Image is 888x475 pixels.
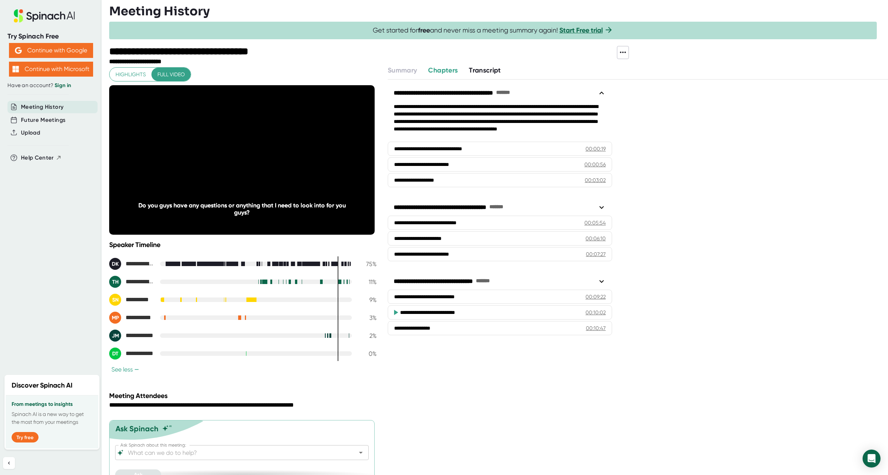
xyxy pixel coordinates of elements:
[358,350,377,357] div: 0 %
[116,424,159,433] div: Ask Spinach
[358,260,377,268] div: 75 %
[3,457,15,469] button: Collapse sidebar
[586,145,606,152] div: 00:00:19
[21,129,40,137] button: Upload
[134,367,139,373] span: −
[109,276,121,288] div: TH
[109,348,121,360] div: DT
[15,47,22,54] img: Aehbyd4JwY73AAAAAElFTkSuQmCC
[109,312,154,324] div: Matt Prause
[584,219,606,226] div: 00:05:54
[109,241,377,249] div: Speaker Timeline
[584,161,606,168] div: 00:00:56
[863,450,881,468] div: Open Intercom Messenger
[586,309,606,316] div: 00:10:02
[55,82,71,89] a: Sign in
[136,202,348,216] div: Do you guys have any questions or anything that I need to look into for you guys?
[109,348,154,360] div: Derek Tonkin
[358,296,377,303] div: 9 %
[21,154,62,162] button: Help Center
[21,103,64,111] button: Meeting History
[358,278,377,286] div: 11 %
[7,32,94,41] div: Try Spinach Free
[126,447,344,458] input: What can we do to help?
[12,380,73,391] h2: Discover Spinach AI
[428,65,458,75] button: Chapters
[109,4,210,18] h3: Meeting History
[418,26,430,34] b: free
[469,65,501,75] button: Transcript
[12,432,39,442] button: Try free
[12,401,92,407] h3: From meetings to insights
[109,312,121,324] div: MP
[21,154,54,162] span: Help Center
[151,68,191,81] button: Full video
[109,365,141,373] button: See less−
[116,70,146,79] span: Highlights
[428,66,458,74] span: Chapters
[9,43,93,58] button: Continue with Google
[559,26,603,34] a: Start Free trial
[109,294,121,306] div: SN
[586,293,606,300] div: 00:09:22
[585,176,606,184] div: 00:03:02
[109,276,154,288] div: Terrece Harris
[157,70,185,79] span: Full video
[110,68,152,81] button: Highlights
[109,258,121,270] div: DK
[586,250,606,258] div: 00:07:27
[358,314,377,321] div: 3 %
[7,82,94,89] div: Have an account?
[109,258,154,270] div: Daniel Kronke
[356,447,366,458] button: Open
[373,26,613,35] span: Get started for and never miss a meeting summary again!
[586,235,606,242] div: 00:06:10
[586,324,606,332] div: 00:10:47
[9,62,93,77] button: Continue with Microsoft
[109,294,154,306] div: Son Nguyen
[358,332,377,339] div: 2 %
[109,392,378,400] div: Meeting Attendees
[12,410,92,426] p: Spinach AI is a new way to get the most from your meetings
[469,66,501,74] span: Transcript
[388,66,417,74] span: Summary
[21,116,65,124] button: Future Meetings
[109,330,154,342] div: Jason Miller
[109,330,121,342] div: JM
[388,65,417,75] button: Summary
